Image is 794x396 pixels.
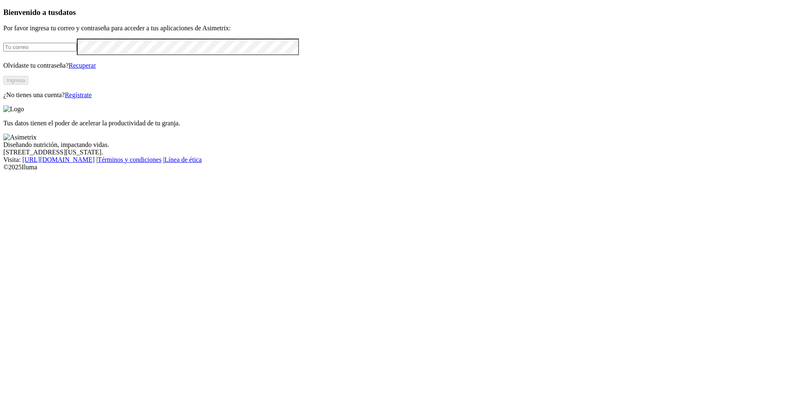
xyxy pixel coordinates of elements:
span: datos [58,8,76,17]
a: Línea de ética [164,156,202,163]
div: [STREET_ADDRESS][US_STATE]. [3,149,791,156]
p: Tus datos tienen el poder de acelerar la productividad de tu granja. [3,120,791,127]
img: Logo [3,105,24,113]
h3: Bienvenido a tus [3,8,791,17]
div: © 2025 Iluma [3,164,791,171]
a: Términos y condiciones [98,156,162,163]
div: Diseñando nutrición, impactando vidas. [3,141,791,149]
div: Visita : | | [3,156,791,164]
a: [URL][DOMAIN_NAME] [22,156,95,163]
input: Tu correo [3,43,77,51]
img: Asimetrix [3,134,37,141]
a: Regístrate [65,91,92,98]
button: Ingresa [3,76,28,85]
p: Por favor ingresa tu correo y contraseña para acceder a tus aplicaciones de Asimetrix: [3,24,791,32]
a: Recuperar [69,62,96,69]
p: Olvidaste tu contraseña? [3,62,791,69]
p: ¿No tienes una cuenta? [3,91,791,99]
